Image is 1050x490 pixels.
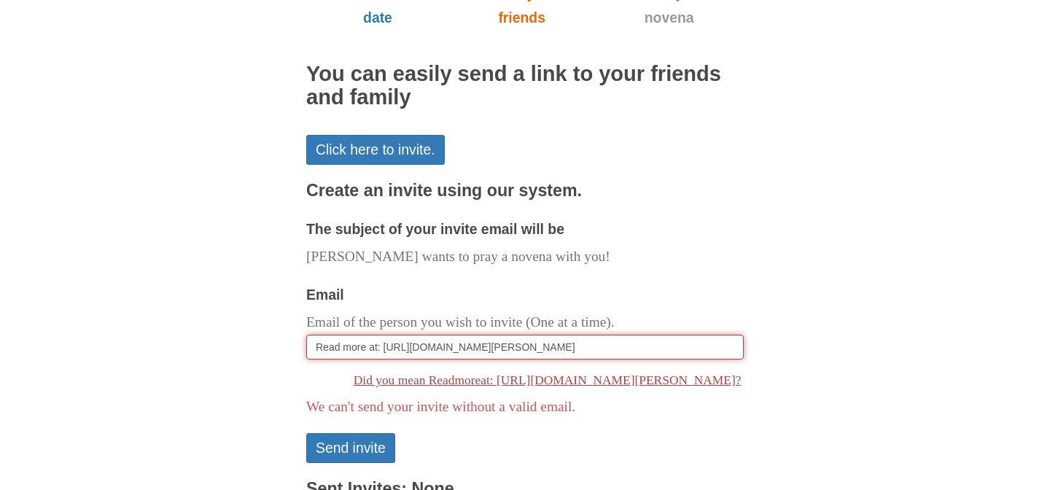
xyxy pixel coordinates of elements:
label: The subject of your invite email will be [306,217,564,241]
p: Email of the person you wish to invite (One at a time). [306,311,744,335]
span: We can't send your invite without a valid email. [306,399,575,414]
h2: You can easily send a link to your friends and family [306,63,744,109]
input: Email [306,335,744,359]
p: [PERSON_NAME] wants to pray a novena with you! [306,245,744,269]
h3: Create an invite using our system. [306,182,744,201]
a: Did you mean Readmoreat: [URL][DOMAIN_NAME][PERSON_NAME]? [306,366,744,395]
button: Send invite [306,433,395,463]
label: Email [306,283,344,307]
a: Click here to invite. [306,135,445,165]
